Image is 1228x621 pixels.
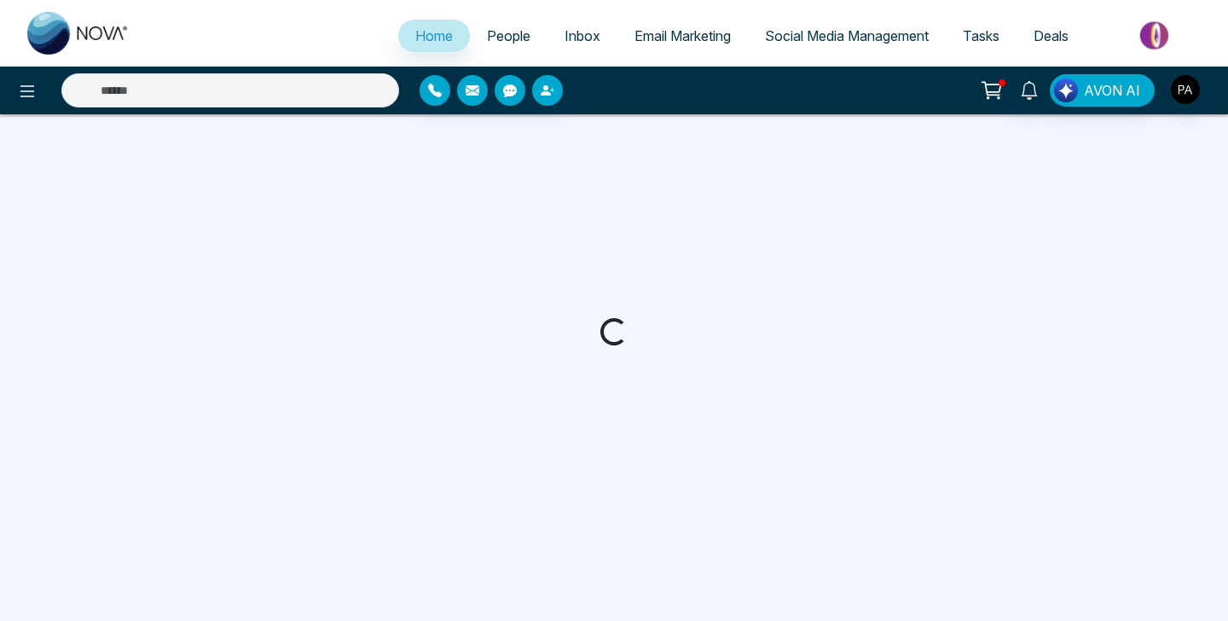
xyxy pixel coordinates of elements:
span: Inbox [565,27,600,44]
img: Nova CRM Logo [27,12,130,55]
a: Inbox [547,20,617,52]
a: People [470,20,547,52]
span: People [487,27,530,44]
span: Email Marketing [634,27,731,44]
button: AVON AI [1050,74,1155,107]
span: AVON AI [1084,80,1140,101]
img: Lead Flow [1054,78,1078,102]
a: Email Marketing [617,20,748,52]
a: Home [398,20,470,52]
span: Social Media Management [765,27,929,44]
span: Home [415,27,453,44]
span: Tasks [963,27,999,44]
a: Social Media Management [748,20,946,52]
img: Market-place.gif [1094,16,1218,55]
img: User Avatar [1171,75,1200,104]
span: Deals [1034,27,1069,44]
a: Deals [1017,20,1086,52]
a: Tasks [946,20,1017,52]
